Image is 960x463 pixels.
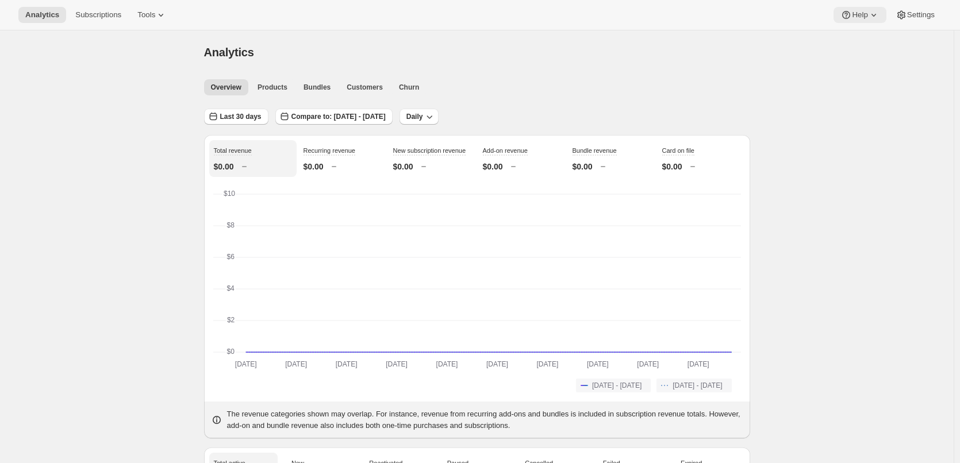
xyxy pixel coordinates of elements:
[576,379,651,392] button: [DATE] - [DATE]
[304,161,324,172] p: $0.00
[436,360,458,368] text: [DATE]
[68,7,128,23] button: Subscriptions
[275,109,393,125] button: Compare to: [DATE] - [DATE]
[214,147,252,154] span: Total revenue
[483,147,528,154] span: Add-on revenue
[637,360,659,368] text: [DATE]
[889,7,942,23] button: Settings
[386,360,408,368] text: [DATE]
[592,381,642,390] span: [DATE] - [DATE]
[573,147,617,154] span: Bundle revenue
[137,10,155,20] span: Tools
[204,109,268,125] button: Last 30 days
[834,7,886,23] button: Help
[214,161,234,172] p: $0.00
[226,253,235,261] text: $6
[220,112,262,121] span: Last 30 days
[399,83,419,92] span: Churn
[25,10,59,20] span: Analytics
[400,109,439,125] button: Daily
[662,161,682,172] p: $0.00
[586,360,608,368] text: [DATE]
[226,316,235,324] text: $2
[224,190,235,198] text: $10
[226,221,235,229] text: $8
[406,112,423,121] span: Daily
[483,161,503,172] p: $0.00
[18,7,66,23] button: Analytics
[393,161,413,172] p: $0.00
[227,408,743,431] p: The revenue categories shown may overlap. For instance, revenue from recurring add-ons and bundle...
[393,147,466,154] span: New subscription revenue
[258,83,287,92] span: Products
[536,360,558,368] text: [DATE]
[573,161,593,172] p: $0.00
[211,83,241,92] span: Overview
[204,46,254,59] span: Analytics
[291,112,386,121] span: Compare to: [DATE] - [DATE]
[656,379,731,392] button: [DATE] - [DATE]
[304,147,356,154] span: Recurring revenue
[687,360,709,368] text: [DATE]
[75,10,121,20] span: Subscriptions
[907,10,935,20] span: Settings
[235,360,256,368] text: [DATE]
[226,284,235,292] text: $4
[673,381,722,390] span: [DATE] - [DATE]
[304,83,331,92] span: Bundles
[852,10,867,20] span: Help
[335,360,357,368] text: [DATE]
[226,348,235,356] text: $0
[130,7,174,23] button: Tools
[285,360,307,368] text: [DATE]
[347,83,383,92] span: Customers
[486,360,508,368] text: [DATE]
[662,147,694,154] span: Card on file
